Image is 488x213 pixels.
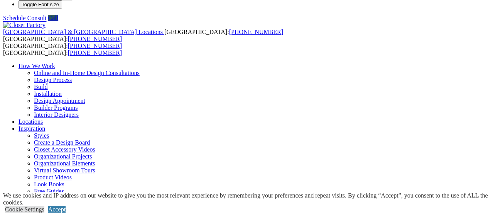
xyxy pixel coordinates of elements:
[229,29,283,35] a: [PHONE_NUMBER]
[19,118,43,125] a: Locations
[34,70,140,76] a: Online and In-Home Design Consultations
[3,29,283,42] span: [GEOGRAPHIC_DATA]: [GEOGRAPHIC_DATA]:
[5,206,44,213] a: Cookie Settings
[3,29,164,35] a: [GEOGRAPHIC_DATA] & [GEOGRAPHIC_DATA] Locations
[34,174,72,181] a: Product Videos
[34,83,48,90] a: Build
[3,15,46,21] a: Schedule Consult
[34,104,78,111] a: Builder Programs
[48,206,66,213] a: Accept
[34,188,64,194] a: Free Guides
[34,160,95,167] a: Organizational Elements
[34,146,95,153] a: Closet Accessory Videos
[3,29,163,35] span: [GEOGRAPHIC_DATA] & [GEOGRAPHIC_DATA] Locations
[19,63,55,69] a: How We Work
[34,153,92,160] a: Organizational Projects
[68,43,122,49] a: [PHONE_NUMBER]
[68,36,122,42] a: [PHONE_NUMBER]
[48,15,58,21] a: Call
[22,2,59,7] span: Toggle Font size
[68,49,122,56] a: [PHONE_NUMBER]
[34,181,64,187] a: Look Books
[34,77,72,83] a: Design Process
[34,139,90,146] a: Create a Design Board
[34,97,85,104] a: Design Appointment
[34,90,62,97] a: Installation
[3,43,122,56] span: [GEOGRAPHIC_DATA]: [GEOGRAPHIC_DATA]:
[34,111,79,118] a: Interior Designers
[34,132,49,139] a: Styles
[34,167,95,174] a: Virtual Showroom Tours
[3,22,46,29] img: Closet Factory
[19,0,62,9] button: Toggle Font size
[3,192,488,206] div: We use cookies and IP address on our website to give you the most relevant experience by remember...
[19,125,45,132] a: Inspiration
